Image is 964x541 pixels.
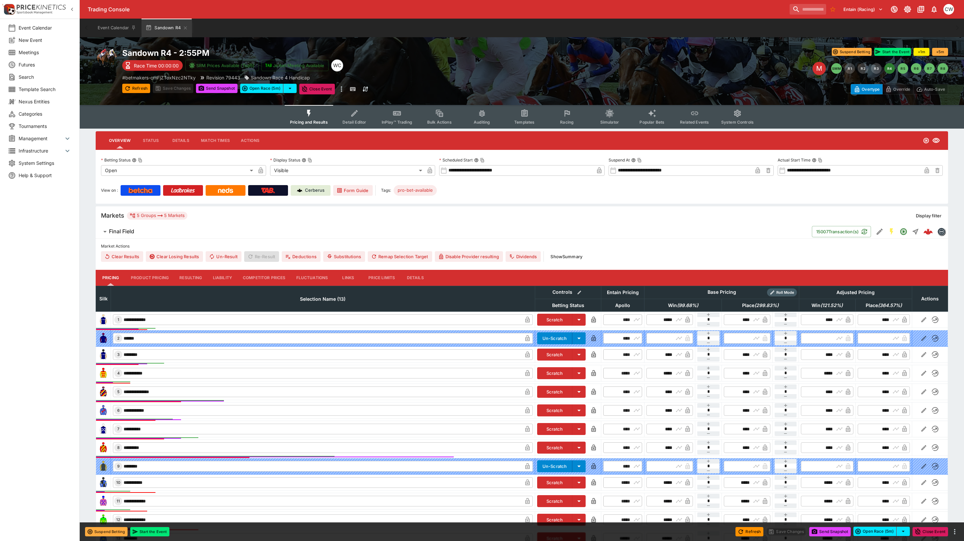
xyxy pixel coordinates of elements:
[185,60,259,71] button: SRM Prices Available (Top5)
[299,84,335,94] button: Close Event
[19,37,71,44] span: New Event
[911,63,921,74] button: R6
[297,188,302,193] img: Cerberus
[382,120,412,125] span: InPlay™ Trading
[912,286,948,311] th: Actions
[293,295,353,303] span: Selection Name (13)
[537,314,573,326] button: Scratch
[813,62,826,75] div: Edit Meeting
[862,86,880,93] p: Overtype
[115,480,122,485] span: 10
[537,477,573,488] button: Scratch
[774,290,797,295] span: Roll Mode
[827,4,838,15] button: No Bookmarks
[913,84,948,94] button: Auto-Save
[537,367,573,379] button: Scratch
[878,301,902,309] em: ( 364.57 %)
[790,4,826,15] input: search
[17,11,52,14] img: Sportsbook Management
[218,188,233,193] img: Neds
[285,105,759,129] div: Event type filters
[282,251,321,262] button: Deductions
[937,63,948,74] button: R8
[913,527,948,536] button: Close Event
[261,188,275,193] img: TabNZ
[871,63,882,74] button: R3
[575,288,584,297] button: Bulk edit
[342,120,366,125] span: Detail Editor
[435,251,503,262] button: Disable Provider resulting
[818,158,822,162] button: Copy To Clipboard
[600,120,619,125] span: Simulator
[943,4,954,15] div: Christopher Winter
[853,527,897,536] button: Open Race (5m)
[601,286,644,299] th: Entain Pricing
[506,251,541,262] button: Dividends
[94,19,140,37] button: Event Calendar
[19,110,71,117] span: Categories
[661,301,706,309] span: Win(99.68%)
[98,314,109,325] img: runner 1
[560,120,574,125] span: Racing
[851,84,948,94] div: Start From
[291,185,331,196] a: Cerberus
[98,386,109,397] img: runner 5
[174,270,207,286] button: Resulting
[109,228,134,235] h6: Final Field
[98,461,109,472] img: runner 9
[261,60,329,71] button: Jetbet Meeting Available
[363,270,400,286] button: Price Limits
[116,371,121,376] span: 4
[98,514,109,525] img: runner 12
[331,59,343,71] div: Wyman Chen
[735,301,786,309] span: Place(299.83%)
[138,158,143,162] button: Copy To Clipboard
[831,63,842,74] button: SMM
[116,336,121,341] span: 2
[853,527,910,536] div: split button
[96,286,111,311] th: Silk
[19,135,63,142] span: Management
[270,157,300,163] p: Display Status
[96,48,117,69] img: horse_racing.png
[923,137,929,144] svg: Open
[898,63,908,74] button: R5
[333,270,363,286] button: Links
[721,120,754,125] span: System Controls
[308,158,312,162] button: Copy To Clipboard
[705,288,739,296] div: Base Pricing
[19,123,71,130] span: Tournaments
[290,120,328,125] span: Pricing and Results
[898,226,910,238] button: Open
[96,270,126,286] button: Pricing
[537,442,573,454] button: Scratch
[820,301,843,309] em: ( 121.52 %)
[116,408,121,413] span: 6
[537,404,573,416] button: Scratch
[116,445,121,450] span: 8
[171,188,195,193] img: Ladbrokes
[240,84,283,93] button: Open Race (5m)
[142,19,192,37] button: Sandown R4
[19,86,71,93] span: Template Search
[921,225,935,238] a: ed3154ff-72cf-4d87-b588-11001fe69cfe
[924,63,935,74] button: R7
[19,172,71,179] span: Help & Support
[928,3,940,15] button: Notifications
[915,3,927,15] button: Documentation
[858,301,909,309] span: Place(364.57%)
[910,226,921,238] button: Straight
[537,349,573,361] button: Scratch
[19,73,71,80] span: Search
[101,157,131,163] p: Betting Status
[888,3,900,15] button: Connected to PK
[809,527,851,536] button: Send Snapshot
[85,527,128,536] button: Suspend Betting
[839,4,887,15] button: Select Tenant
[244,74,310,81] div: Sandown Race 4 Handicap
[631,158,636,162] button: Suspend AtCopy To Clipboard
[381,185,391,196] label: Tags:
[874,48,911,56] button: Start the Event
[101,165,255,176] div: Open
[537,460,573,472] button: Un-Scratch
